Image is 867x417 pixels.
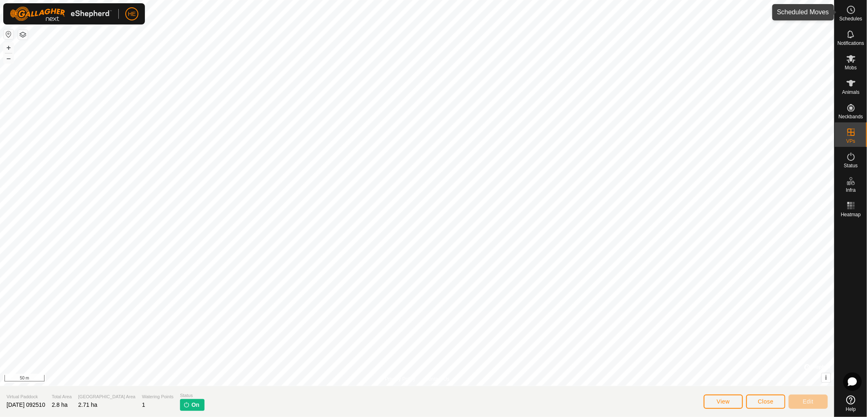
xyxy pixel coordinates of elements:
button: Close [746,395,785,409]
a: Help [835,392,867,415]
span: Heatmap [841,212,861,217]
button: + [4,43,13,53]
button: Map Layers [18,30,28,40]
span: Status [180,392,204,399]
img: turn-on [183,401,190,408]
span: Notifications [838,41,864,46]
span: HE [128,10,136,18]
span: Neckbands [838,114,863,119]
span: On [191,401,199,409]
span: Mobs [845,65,857,70]
button: View [704,395,743,409]
img: Gallagher Logo [10,7,112,21]
button: Edit [789,395,828,409]
span: Status [844,163,858,168]
a: Contact Us [425,375,449,383]
span: 2.8 ha [52,401,68,408]
span: Infra [846,188,856,193]
span: Schedules [839,16,862,21]
span: Help [846,407,856,412]
span: Close [758,398,774,405]
span: Total Area [52,393,72,400]
span: Animals [842,90,860,95]
button: Reset Map [4,29,13,39]
button: – [4,53,13,63]
span: 1 [142,401,145,408]
span: 2.71 ha [78,401,98,408]
a: Privacy Policy [385,375,416,383]
span: [GEOGRAPHIC_DATA] Area [78,393,136,400]
span: View [717,398,730,405]
span: Virtual Paddock [7,393,45,400]
span: [DATE] 092510 [7,401,45,408]
span: i [825,374,827,381]
span: Edit [803,398,814,405]
span: Watering Points [142,393,173,400]
button: i [822,373,831,382]
span: VPs [846,139,855,144]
